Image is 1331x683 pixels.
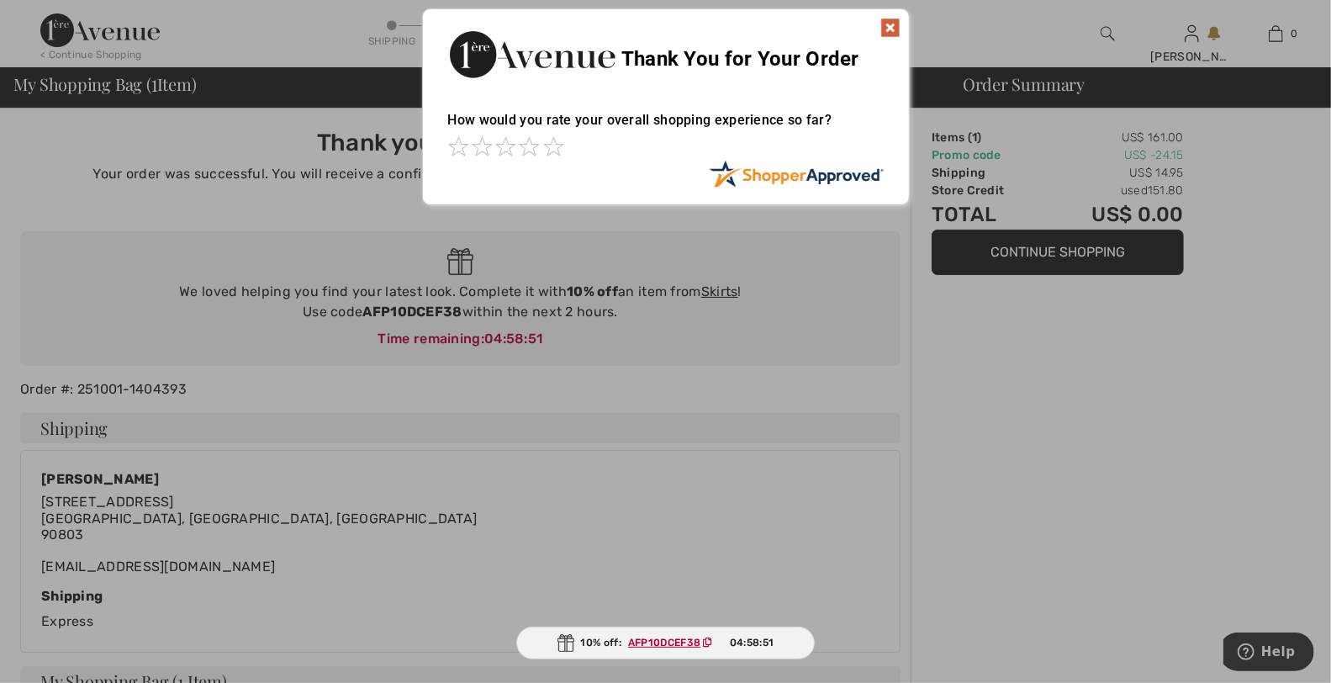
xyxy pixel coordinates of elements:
[448,26,616,82] img: Thank You for Your Order
[516,627,816,659] div: 10% off:
[730,635,774,650] span: 04:58:51
[38,12,72,27] span: Help
[448,95,884,160] div: How would you rate your overall shopping experience so far?
[621,47,859,71] span: Thank You for Your Order
[628,637,700,649] ins: AFP10DCEF38
[557,634,574,652] img: Gift.svg
[880,18,901,38] img: x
